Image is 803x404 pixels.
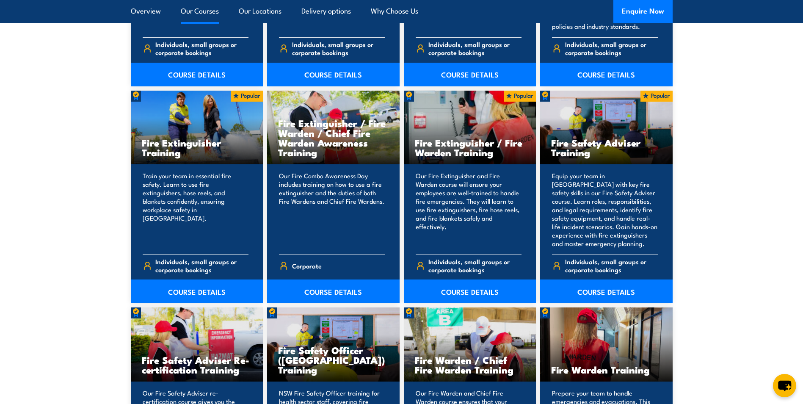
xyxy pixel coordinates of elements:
button: chat-button [773,374,796,397]
p: Our Fire Combo Awareness Day includes training on how to use a fire extinguisher and the duties o... [279,172,385,248]
span: Individuals, small groups or corporate bookings [155,257,248,274]
span: Individuals, small groups or corporate bookings [155,40,248,56]
h3: Fire Extinguisher Training [142,138,252,157]
span: Individuals, small groups or corporate bookings [428,257,522,274]
span: Individuals, small groups or corporate bookings [428,40,522,56]
p: Train your team in essential fire safety. Learn to use fire extinguishers, hose reels, and blanke... [143,172,249,248]
a: COURSE DETAILS [131,279,263,303]
a: COURSE DETAILS [404,279,536,303]
h3: Fire Extinguisher / Fire Warden / Chief Fire Warden Awareness Training [278,118,389,157]
a: COURSE DETAILS [131,63,263,86]
span: Individuals, small groups or corporate bookings [292,40,385,56]
a: COURSE DETAILS [540,279,673,303]
h3: Fire Safety Officer ([GEOGRAPHIC_DATA]) Training [278,345,389,374]
h3: Fire Safety Adviser Re-certification Training [142,355,252,374]
a: COURSE DETAILS [540,63,673,86]
h3: Fire Safety Adviser Training [551,138,662,157]
a: COURSE DETAILS [267,279,400,303]
h3: Fire Extinguisher / Fire Warden Training [415,138,525,157]
span: Corporate [292,259,322,272]
span: Individuals, small groups or corporate bookings [565,40,658,56]
a: COURSE DETAILS [404,63,536,86]
a: COURSE DETAILS [267,63,400,86]
span: Individuals, small groups or corporate bookings [565,257,658,274]
h3: Fire Warden / Chief Fire Warden Training [415,355,525,374]
p: Our Fire Extinguisher and Fire Warden course will ensure your employees are well-trained to handl... [416,172,522,248]
h3: Fire Warden Training [551,365,662,374]
p: Equip your team in [GEOGRAPHIC_DATA] with key fire safety skills in our Fire Safety Adviser cours... [552,172,658,248]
